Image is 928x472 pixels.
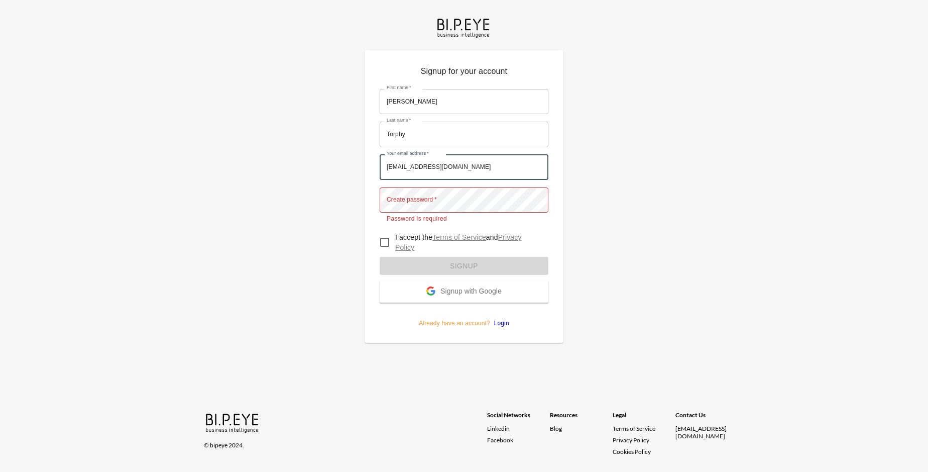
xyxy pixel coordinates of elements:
p: I accept the and [395,232,540,252]
p: Already have an account? [380,303,548,328]
label: Last name [387,117,411,124]
a: Privacy Policy [613,436,649,444]
img: bipeye-logo [435,16,493,39]
div: © bipeye 2024. [204,435,473,449]
a: Cookies Policy [613,448,651,455]
img: bipeye-logo [204,411,262,434]
label: Your email address [387,150,429,157]
p: Password is required [387,214,541,224]
div: Contact Us [675,411,738,425]
a: Terms of Service [613,425,671,432]
div: Resources [550,411,613,425]
p: Signup for your account [380,65,548,81]
label: First name [387,84,411,91]
a: Login [490,320,509,327]
a: Privacy Policy [395,233,522,251]
div: Social Networks [487,411,550,425]
span: Facebook [487,436,513,444]
div: Legal [613,411,675,425]
span: Linkedin [487,425,510,432]
span: Signup with Google [440,287,501,297]
a: Facebook [487,436,550,444]
a: Blog [550,425,562,432]
button: Signup with Google [380,281,548,303]
a: Terms of Service [432,233,486,241]
a: Linkedin [487,425,550,432]
div: [EMAIL_ADDRESS][DOMAIN_NAME] [675,425,738,440]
